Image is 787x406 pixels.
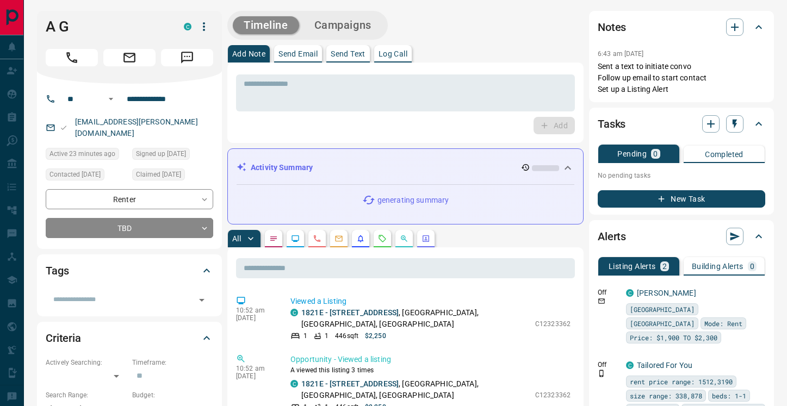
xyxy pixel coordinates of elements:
span: Mode: Rent [704,318,742,329]
svg: Opportunities [400,234,408,243]
p: 10:52 am [236,365,274,372]
p: Completed [705,151,743,158]
button: Open [194,292,209,308]
svg: Emails [334,234,343,243]
div: Criteria [46,325,213,351]
span: beds: 1-1 [712,390,746,401]
p: 1 [325,331,329,341]
p: C12323362 [535,390,571,400]
a: [PERSON_NAME] [637,289,696,297]
svg: Push Notification Only [598,370,605,377]
a: Tailored For You [637,361,692,370]
p: 0 [750,263,754,270]
span: Active 23 minutes ago [49,148,115,159]
p: No pending tasks [598,167,765,184]
p: Add Note [232,50,265,58]
a: [EMAIL_ADDRESS][PERSON_NAME][DOMAIN_NAME] [75,117,198,138]
p: Opportunity - Viewed a listing [290,354,571,365]
p: Timeframe: [132,358,213,367]
p: , [GEOGRAPHIC_DATA], [GEOGRAPHIC_DATA], [GEOGRAPHIC_DATA] [301,307,530,330]
div: condos.ca [290,309,298,316]
div: Mon Jun 02 2025 [132,168,213,184]
p: 0 [653,150,658,158]
div: TBD [46,218,213,238]
div: Activity Summary [237,158,574,178]
p: , [GEOGRAPHIC_DATA], [GEOGRAPHIC_DATA], [GEOGRAPHIC_DATA] [301,378,530,401]
svg: Notes [269,234,278,243]
p: Send Text [331,50,365,58]
h2: Alerts [598,228,626,245]
a: 1821E - [STREET_ADDRESS] [301,308,399,317]
p: A viewed this listing 3 times [290,365,571,375]
p: 446 sqft [335,331,358,341]
div: Tags [46,258,213,284]
div: Renter [46,189,213,209]
div: condos.ca [626,289,634,297]
button: Open [104,92,117,105]
span: Signed up [DATE] [136,148,186,159]
svg: Agent Actions [422,234,430,243]
button: Campaigns [303,16,382,34]
h1: A G [46,18,168,35]
p: Send Email [278,50,318,58]
p: Sent a text to initiate convo Follow up email to start contact Set up a Listing Alert [598,61,765,95]
p: 1 [303,331,307,341]
div: Sun Jun 01 2025 [132,148,213,163]
span: Call [46,49,98,66]
h2: Notes [598,18,626,36]
p: generating summary [377,195,449,206]
div: condos.ca [290,380,298,388]
p: Search Range: [46,390,127,400]
svg: Email [598,297,605,305]
div: condos.ca [626,361,634,369]
svg: Email Valid [60,124,67,132]
p: Building Alerts [692,263,743,270]
span: [GEOGRAPHIC_DATA] [630,318,695,329]
p: Budget: [132,390,213,400]
p: All [232,235,241,242]
a: 1821E - [STREET_ADDRESS] [301,379,399,388]
button: Timeline [233,16,299,34]
p: $2,250 [365,331,386,341]
span: Price: $1,900 TO $2,300 [630,332,717,343]
svg: Lead Browsing Activity [291,234,300,243]
span: rent price range: 1512,3190 [630,376,733,387]
svg: Requests [378,234,387,243]
p: C12323362 [535,319,571,329]
p: Actively Searching: [46,358,127,367]
p: Activity Summary [251,162,313,173]
span: [GEOGRAPHIC_DATA] [630,304,695,315]
div: condos.ca [184,23,191,30]
h2: Tags [46,262,69,279]
p: 10:52 am [236,307,274,314]
p: [DATE] [236,314,274,322]
p: Off [598,288,619,297]
span: Contacted [DATE] [49,169,101,180]
span: size range: 338,878 [630,390,702,401]
span: Email [103,49,156,66]
svg: Calls [313,234,321,243]
h2: Criteria [46,329,81,347]
p: Viewed a Listing [290,296,571,307]
div: Notes [598,14,765,40]
span: Claimed [DATE] [136,169,181,180]
p: Pending [617,150,647,158]
p: 6:43 am [DATE] [598,50,644,58]
h2: Tasks [598,115,625,133]
div: Tasks [598,111,765,137]
div: Mon Jun 02 2025 [46,168,127,184]
p: Off [598,360,619,370]
span: Message [161,49,213,66]
div: Fri Aug 15 2025 [46,148,127,163]
div: Alerts [598,223,765,249]
p: [DATE] [236,372,274,380]
p: Listing Alerts [609,263,656,270]
svg: Listing Alerts [356,234,365,243]
p: 2 [662,263,667,270]
p: Log Call [379,50,407,58]
button: New Task [598,190,765,208]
